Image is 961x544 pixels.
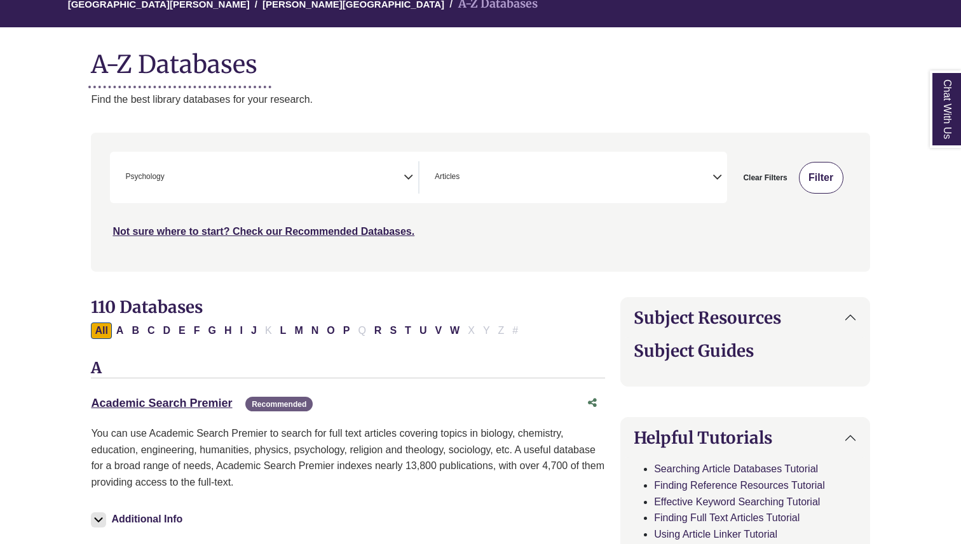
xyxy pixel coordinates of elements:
[236,322,247,339] button: Filter Results I
[125,171,164,183] span: Psychology
[654,512,800,523] a: Finding Full Text Articles Tutorial
[175,322,189,339] button: Filter Results E
[91,40,869,79] h1: A-Z Databases
[91,359,605,378] h3: A
[308,322,323,339] button: Filter Results N
[91,133,869,271] nav: Search filters
[621,418,869,458] button: Helpful Tutorials
[580,391,605,415] button: Share this database
[386,322,400,339] button: Filter Results S
[91,324,523,335] div: Alpha-list to filter by first letter of database name
[462,173,468,183] textarea: Search
[654,529,777,540] a: Using Article Linker Tutorial
[112,322,128,339] button: Filter Results A
[621,298,869,338] button: Subject Resources
[634,341,856,361] h2: Subject Guides
[435,171,460,183] span: Articles
[371,322,386,339] button: Filter Results R
[276,322,290,339] button: Filter Results L
[654,463,818,474] a: Searching Article Databases Tutorial
[799,162,843,194] button: Submit for Search Results
[112,226,414,237] a: Not sure where to start? Check our Recommended Databases.
[290,322,306,339] button: Filter Results M
[245,397,313,411] span: Recommended
[654,480,825,491] a: Finding Reference Resources Tutorial
[247,322,261,339] button: Filter Results J
[323,322,338,339] button: Filter Results O
[91,322,111,339] button: All
[190,322,204,339] button: Filter Results F
[167,173,173,183] textarea: Search
[339,322,354,339] button: Filter Results P
[446,322,463,339] button: Filter Results W
[160,322,175,339] button: Filter Results D
[120,171,164,183] li: Psychology
[144,322,159,339] button: Filter Results C
[431,322,446,339] button: Filter Results V
[735,162,795,194] button: Clear Filters
[91,425,605,490] p: You can use Academic Search Premier to search for full text articles covering topics in biology, ...
[654,496,820,507] a: Effective Keyword Searching Tutorial
[430,171,460,183] li: Articles
[205,322,220,339] button: Filter Results G
[128,322,143,339] button: Filter Results B
[91,296,203,317] span: 110 Databases
[91,510,186,528] button: Additional Info
[416,322,431,339] button: Filter Results U
[221,322,236,339] button: Filter Results H
[91,397,232,409] a: Academic Search Premier
[401,322,415,339] button: Filter Results T
[91,91,869,108] p: Find the best library databases for your research.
